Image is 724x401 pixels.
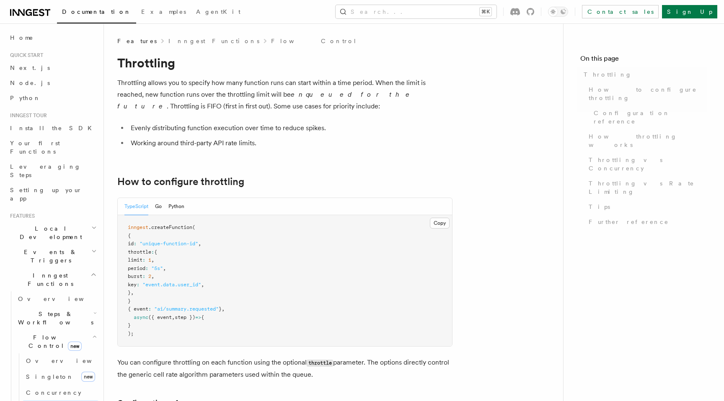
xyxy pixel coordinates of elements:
a: Node.js [7,75,98,90]
span: Next.js [10,64,50,71]
span: , [172,314,175,320]
span: How throttling works [589,132,707,149]
a: Install the SDK [7,121,98,136]
span: Tips [589,203,610,211]
a: How throttling works [585,129,707,152]
span: : [142,257,145,263]
span: : [148,306,151,312]
a: Setting up your app [7,183,98,206]
span: inngest [128,224,148,230]
span: How to configure throttling [589,85,707,102]
a: Examples [136,3,191,23]
span: Features [117,37,157,45]
button: Steps & Workflows [15,306,98,330]
span: limit [128,257,142,263]
a: Throttling vs Concurrency [585,152,707,176]
a: Throttling vs Rate Limiting [585,176,707,199]
span: Python [10,95,41,101]
span: , [198,241,201,247]
h4: On this page [580,54,707,67]
button: Search...⌘K [336,5,496,18]
span: ({ event [148,314,172,320]
a: Overview [15,291,98,306]
a: Configuration reference [590,105,707,129]
a: Contact sales [582,5,659,18]
span: ( [192,224,195,230]
span: Throttling [584,70,632,79]
button: Go [155,198,162,215]
span: } [128,290,131,296]
span: : [151,249,154,255]
h1: Throttling [117,55,452,70]
span: Throttling vs Concurrency [589,156,707,172]
span: key [128,282,137,288]
span: new [68,342,82,351]
a: Python [7,90,98,105]
a: AgentKit [191,3,246,23]
button: Flow Controlnew [15,330,98,353]
span: Singleton [26,373,74,380]
a: Home [7,30,98,45]
span: Quick start [7,52,43,59]
span: } [128,322,131,328]
span: "event.data.user_id" [142,282,201,288]
span: , [201,282,204,288]
span: Features [7,213,35,219]
span: AgentKit [196,8,240,15]
button: Local Development [7,221,98,244]
span: Documentation [62,8,131,15]
span: , [131,290,134,296]
span: Configuration reference [594,109,707,126]
span: } [128,298,131,304]
span: Steps & Workflows [15,310,93,326]
span: Home [10,33,34,42]
span: 1 [148,257,151,263]
span: Throttling vs Rate Limiting [589,179,707,196]
button: Events & Triggers [7,244,98,268]
span: Node.js [10,80,50,86]
a: Documentation [57,3,136,23]
span: Local Development [7,224,91,241]
a: Next.js [7,60,98,75]
a: Sign Up [662,5,717,18]
a: Singletonnew [23,368,98,385]
span: Overview [26,357,112,364]
span: , [151,273,154,279]
span: Inngest Functions [7,271,90,288]
span: Install the SDK [10,125,97,131]
span: Overview [18,296,104,302]
span: async [134,314,148,320]
button: Inngest Functions [7,268,98,291]
a: How to configure throttling [585,82,707,105]
a: Your first Functions [7,136,98,159]
a: Flow Control [271,37,357,45]
span: throttle [128,249,151,255]
span: { [154,249,157,255]
span: : [134,241,137,247]
span: "ai/summary.requested" [154,306,219,312]
li: Evenly distributing function execution over time to reduce spikes. [128,122,452,134]
a: How to configure throttling [117,176,244,188]
code: throttle [307,360,333,367]
span: Examples [141,8,186,15]
button: Toggle dark mode [548,7,568,17]
a: Further reference [585,214,707,229]
span: burst [128,273,142,279]
li: Working around third-party API rate limits. [128,137,452,149]
span: => [195,314,201,320]
span: .createFunction [148,224,192,230]
a: Inngest Functions [168,37,259,45]
kbd: ⌘K [480,8,491,16]
span: "unique-function-id" [140,241,198,247]
span: : [145,265,148,271]
span: } [219,306,222,312]
p: Throttling allows you to specify how many function runs can start within a time period. When the ... [117,77,452,112]
span: : [137,282,140,288]
span: Flow Control [15,333,92,350]
span: Concurrency [26,389,81,396]
a: Throttling [580,67,707,82]
span: , [163,265,166,271]
span: 2 [148,273,151,279]
a: Concurrency [23,385,98,400]
span: , [222,306,225,312]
